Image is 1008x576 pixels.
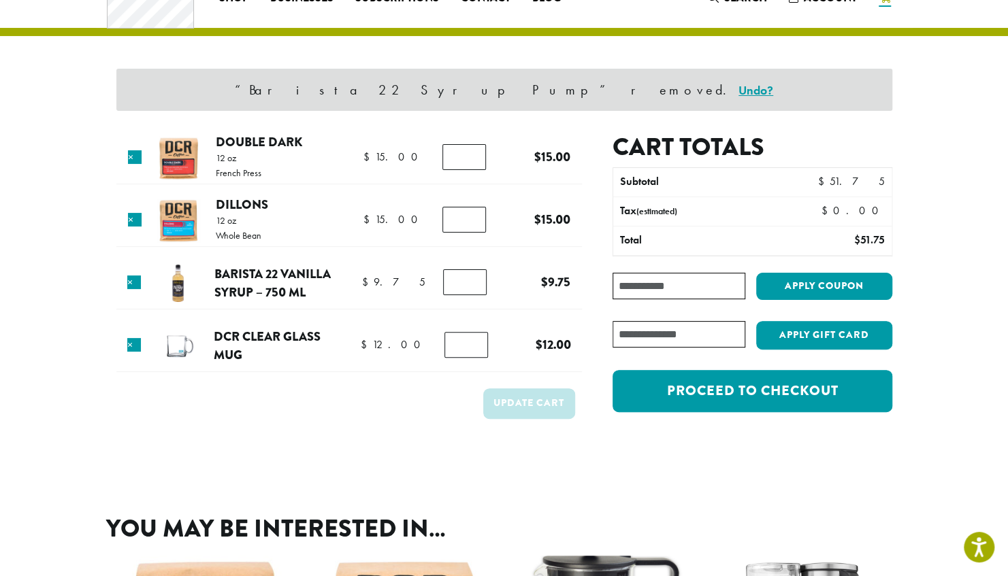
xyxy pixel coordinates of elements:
[613,133,892,162] h2: Cart totals
[216,216,261,225] p: 12 oz
[156,261,200,305] img: Barista 22 Vanilla Syrup - 750 ml
[216,168,261,177] p: French Press
[362,275,374,289] span: $
[128,213,142,226] a: Remove this item
[361,337,372,352] span: $
[127,338,141,352] a: Remove this item
[444,332,488,358] input: Product quantity
[363,212,424,226] bdi: 15.00
[822,203,885,218] bdi: 0.00
[756,273,892,301] button: Apply coupon
[216,133,302,151] a: Double Dark
[756,321,892,350] button: Apply Gift Card
[534,210,540,228] span: $
[483,388,575,419] button: Update cart
[216,153,261,163] p: 12 oz
[214,327,321,365] a: DCR Clear Glass Mug
[443,269,487,295] input: Product quantity
[613,370,892,412] a: Proceed to checkout
[363,212,375,226] span: $
[613,197,810,226] th: Tax
[817,174,829,188] span: $
[157,199,201,243] img: Dillons
[853,233,860,247] span: $
[361,337,427,352] bdi: 12.00
[534,148,540,166] span: $
[442,207,486,233] input: Product quantity
[534,210,570,228] bdi: 15.00
[106,514,903,543] h2: You may be interested in…
[442,144,486,170] input: Product quantity
[613,226,780,255] th: Total
[155,324,199,368] img: DCR Clear Glass Mug
[541,273,548,291] span: $
[362,275,425,289] bdi: 9.75
[216,195,268,214] a: Dillons
[853,233,884,247] bdi: 51.75
[536,335,571,354] bdi: 12.00
[128,150,142,164] a: Remove this item
[822,203,833,218] span: $
[534,148,570,166] bdi: 15.00
[363,150,375,164] span: $
[214,265,331,302] a: Barista 22 Vanilla Syrup – 750 ml
[738,82,773,98] a: Undo?
[817,174,884,188] bdi: 51.75
[541,273,570,291] bdi: 9.75
[216,231,261,240] p: Whole Bean
[536,335,542,354] span: $
[363,150,424,164] bdi: 15.00
[127,275,141,289] a: Remove this item
[613,168,780,197] th: Subtotal
[157,136,201,180] img: Double Dark
[116,69,892,111] div: “Barista 22 Syrup Pump” removed.
[636,205,677,217] small: (estimated)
